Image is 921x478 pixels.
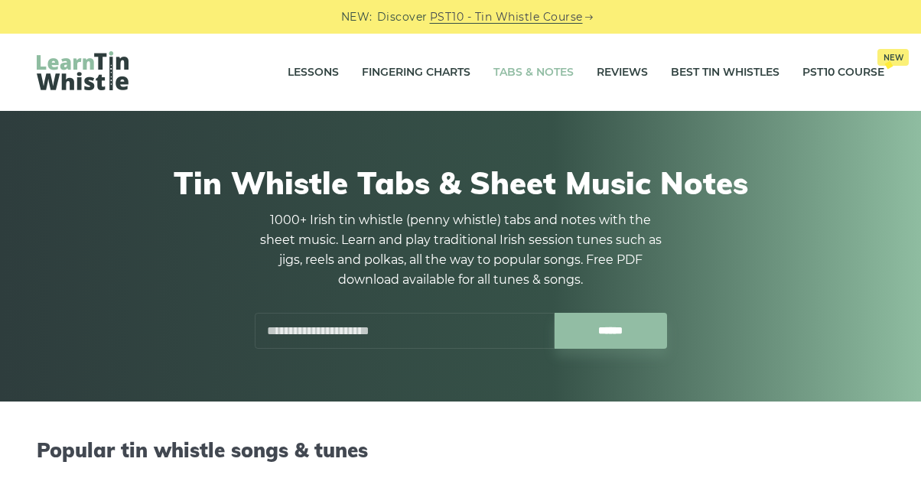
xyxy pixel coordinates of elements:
[802,54,884,92] a: PST10 CourseNew
[288,54,339,92] a: Lessons
[254,210,667,290] p: 1000+ Irish tin whistle (penny whistle) tabs and notes with the sheet music. Learn and play tradi...
[671,54,779,92] a: Best Tin Whistles
[597,54,648,92] a: Reviews
[37,438,884,462] h2: Popular tin whistle songs & tunes
[877,49,909,66] span: New
[44,164,877,201] h1: Tin Whistle Tabs & Sheet Music Notes
[37,51,129,90] img: LearnTinWhistle.com
[493,54,574,92] a: Tabs & Notes
[362,54,470,92] a: Fingering Charts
